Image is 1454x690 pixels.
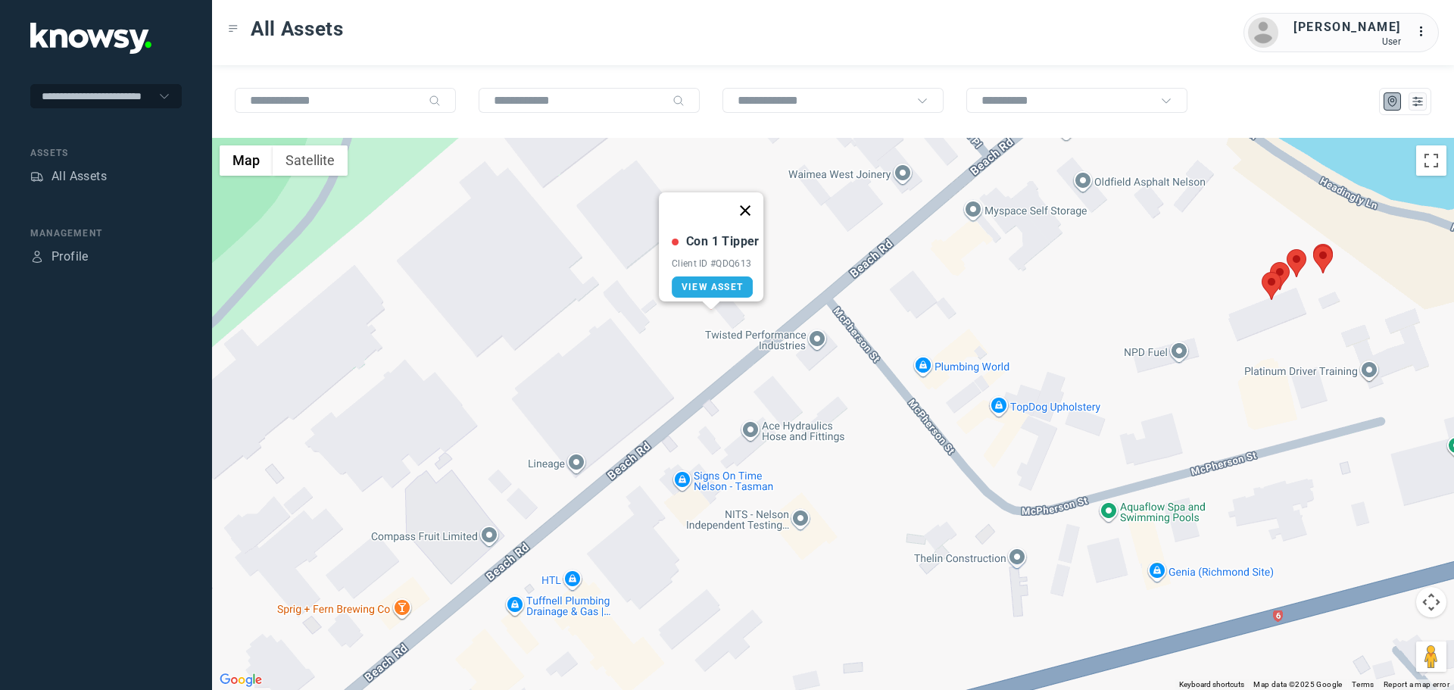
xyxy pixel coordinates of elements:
[672,258,760,269] div: Client ID #QDQ613
[1352,680,1374,688] a: Terms (opens in new tab)
[727,192,763,229] button: Close
[1416,587,1446,617] button: Map camera controls
[1386,95,1399,108] div: Map
[1179,679,1244,690] button: Keyboard shortcuts
[1411,95,1424,108] div: List
[1248,17,1278,48] img: avatar.png
[686,233,760,251] div: Con 1 Tipper
[30,250,44,264] div: Profile
[1416,23,1434,41] div: :
[216,670,266,690] a: Open this area in Google Maps (opens a new window)
[1384,680,1449,688] a: Report a map error
[429,95,441,107] div: Search
[1416,642,1446,672] button: Drag Pegman onto the map to open Street View
[251,15,344,42] span: All Assets
[273,145,348,176] button: Show satellite imagery
[51,167,107,186] div: All Assets
[1293,36,1401,47] div: User
[1253,680,1342,688] span: Map data ©2025 Google
[216,670,266,690] img: Google
[30,23,151,54] img: Application Logo
[30,170,44,183] div: Assets
[682,282,743,292] span: View Asset
[30,226,182,240] div: Management
[30,167,107,186] a: AssetsAll Assets
[30,146,182,160] div: Assets
[1293,18,1401,36] div: [PERSON_NAME]
[51,248,89,266] div: Profile
[220,145,273,176] button: Show street map
[672,95,685,107] div: Search
[672,276,753,298] a: View Asset
[1416,23,1434,43] div: :
[228,23,239,34] div: Toggle Menu
[30,248,89,266] a: ProfileProfile
[1417,26,1432,37] tspan: ...
[1416,145,1446,176] button: Toggle fullscreen view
